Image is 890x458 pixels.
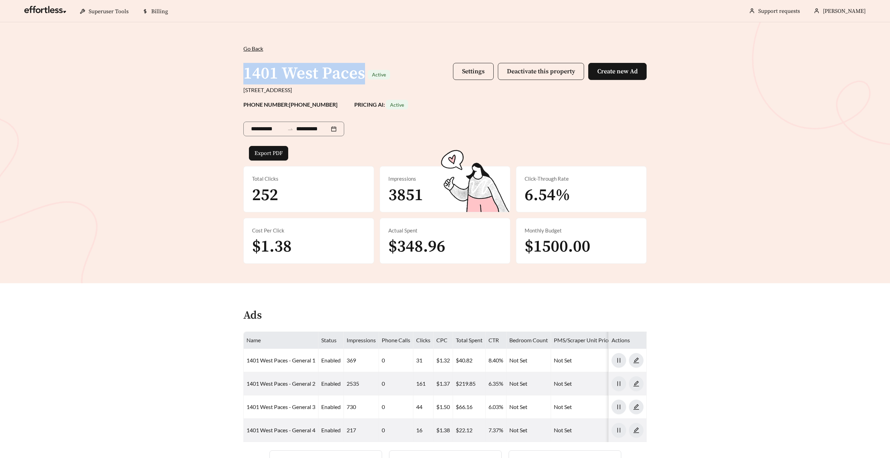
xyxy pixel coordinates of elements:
[507,395,551,419] td: Not Set
[612,404,626,410] span: pause
[612,427,626,433] span: pause
[486,372,507,395] td: 6.35%
[244,332,318,349] th: Name
[379,372,413,395] td: 0
[321,427,341,433] span: enabled
[287,126,293,132] span: to
[344,349,379,372] td: 369
[254,149,283,157] span: Export PDF
[507,67,575,75] span: Deactivate this property
[321,357,341,363] span: enabled
[434,349,453,372] td: $1.32
[372,72,386,77] span: Active
[629,376,644,391] button: edit
[551,332,614,349] th: PMS/Scraper Unit Price
[597,67,638,75] span: Create new Ad
[629,380,644,387] a: edit
[243,310,262,322] h4: Ads
[243,45,263,52] span: Go Back
[252,175,365,183] div: Total Clicks
[629,400,644,414] button: edit
[629,381,643,387] span: edit
[388,236,445,257] span: $348.96
[388,175,502,183] div: Impressions
[344,395,379,419] td: 730
[344,372,379,395] td: 2535
[318,332,344,349] th: Status
[486,419,507,442] td: 7.37%
[612,353,626,368] button: pause
[246,403,315,410] a: 1401 West Paces - General 3
[413,419,434,442] td: 16
[629,403,644,410] a: edit
[823,8,866,15] span: [PERSON_NAME]
[612,423,626,437] button: pause
[151,8,168,15] span: Billing
[453,395,486,419] td: $66.16
[507,349,551,372] td: Not Set
[390,102,404,108] span: Active
[551,349,614,372] td: Not Set
[413,332,434,349] th: Clicks
[354,101,408,108] strong: PRICING AI:
[525,185,570,206] span: 6.54%
[321,380,341,387] span: enabled
[486,395,507,419] td: 6.03%
[588,63,647,80] button: Create new Ad
[453,332,486,349] th: Total Spent
[89,8,129,15] span: Superuser Tools
[629,427,643,433] span: edit
[612,381,626,387] span: pause
[413,349,434,372] td: 31
[629,353,644,368] button: edit
[434,372,453,395] td: $1.37
[388,185,423,206] span: 3851
[525,236,590,257] span: $1500.00
[344,419,379,442] td: 217
[252,236,292,257] span: $1.38
[243,63,365,84] h1: 1401 West Paces
[551,395,614,419] td: Not Set
[612,357,626,363] span: pause
[379,349,413,372] td: 0
[252,227,365,235] div: Cost Per Click
[246,357,315,363] a: 1401 West Paces - General 1
[243,101,338,108] strong: PHONE NUMBER: [PHONE_NUMBER]
[379,419,413,442] td: 0
[413,372,434,395] td: 161
[243,86,647,94] div: [STREET_ADDRESS]
[453,63,494,80] button: Settings
[462,67,485,75] span: Settings
[252,185,278,206] span: 252
[321,403,341,410] span: enabled
[629,423,644,437] button: edit
[612,376,626,391] button: pause
[434,395,453,419] td: $1.50
[498,63,584,80] button: Deactivate this property
[612,400,626,414] button: pause
[379,332,413,349] th: Phone Calls
[246,380,315,387] a: 1401 West Paces - General 2
[551,419,614,442] td: Not Set
[434,419,453,442] td: $1.38
[488,337,499,343] span: CTR
[249,146,288,161] button: Export PDF
[551,372,614,395] td: Not Set
[758,8,800,15] a: Support requests
[388,227,502,235] div: Actual Spent
[609,332,647,349] th: Actions
[246,427,315,433] a: 1401 West Paces - General 4
[287,126,293,132] span: swap-right
[525,175,638,183] div: Click-Through Rate
[629,357,644,363] a: edit
[525,227,638,235] div: Monthly Budget
[486,349,507,372] td: 8.40%
[413,395,434,419] td: 44
[453,419,486,442] td: $22.12
[453,372,486,395] td: $219.85
[379,395,413,419] td: 0
[344,332,379,349] th: Impressions
[507,419,551,442] td: Not Set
